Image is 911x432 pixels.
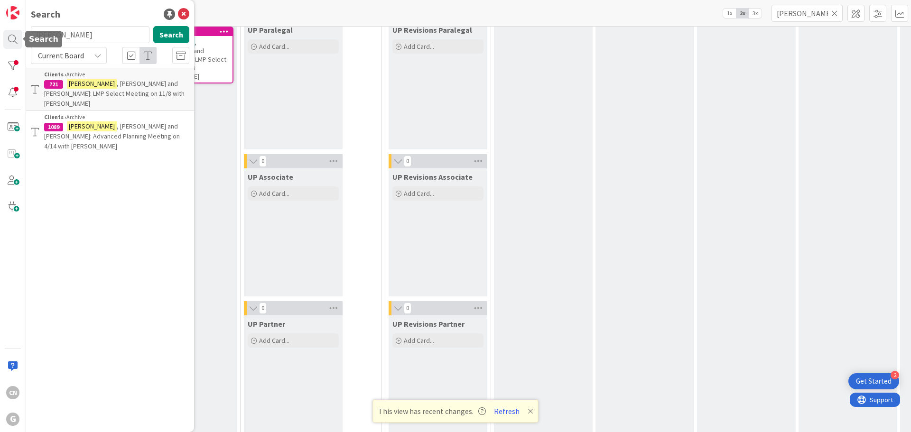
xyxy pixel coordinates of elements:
[6,6,19,19] img: Visit kanbanzone.com
[44,80,63,89] div: 721
[44,113,189,121] div: Archive
[736,9,749,18] span: 2x
[749,9,762,18] span: 3x
[723,9,736,18] span: 1x
[392,319,465,329] span: UP Revisions Partner
[848,373,899,389] div: Open Get Started checklist, remaining modules: 2
[378,405,486,417] span: This view has recent changes.
[491,405,523,417] button: Refresh
[856,377,892,386] div: Get Started
[67,121,117,131] mark: [PERSON_NAME]
[26,111,194,153] a: Clients ›Archive1089[PERSON_NAME], [PERSON_NAME] and [PERSON_NAME]: Advanced Planning Meeting on ...
[259,42,289,51] span: Add Card...
[404,189,434,198] span: Add Card...
[6,386,19,399] div: CN
[404,303,411,314] span: 0
[404,156,411,167] span: 0
[44,79,185,108] span: , [PERSON_NAME] and [PERSON_NAME]: LMP Select Meeting on 11/8 with [PERSON_NAME]
[31,7,60,21] div: Search
[891,371,899,379] div: 2
[392,25,472,35] span: UP Revisions Paralegal
[44,70,189,79] div: Archive
[29,35,58,44] h5: Search
[44,113,66,120] b: Clients ›
[153,26,189,43] button: Search
[26,68,194,111] a: Clients ›Archive721[PERSON_NAME], [PERSON_NAME] and [PERSON_NAME]: LMP Select Meeting on 11/8 wit...
[44,122,180,150] span: , [PERSON_NAME] and [PERSON_NAME]: Advanced Planning Meeting on 4/14 with [PERSON_NAME]
[404,42,434,51] span: Add Card...
[259,303,267,314] span: 0
[44,123,63,131] div: 1089
[392,172,473,182] span: UP Revisions Associate
[259,336,289,345] span: Add Card...
[38,51,84,60] span: Current Board
[404,336,434,345] span: Add Card...
[67,79,117,89] mark: [PERSON_NAME]
[20,1,43,13] span: Support
[44,71,66,78] b: Clients ›
[248,172,293,182] span: UP Associate
[31,26,149,43] input: Search for title...
[772,5,843,22] input: Quick Filter...
[248,319,285,329] span: UP Partner
[259,156,267,167] span: 0
[259,189,289,198] span: Add Card...
[6,413,19,426] div: G
[248,25,293,35] span: UP Paralegal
